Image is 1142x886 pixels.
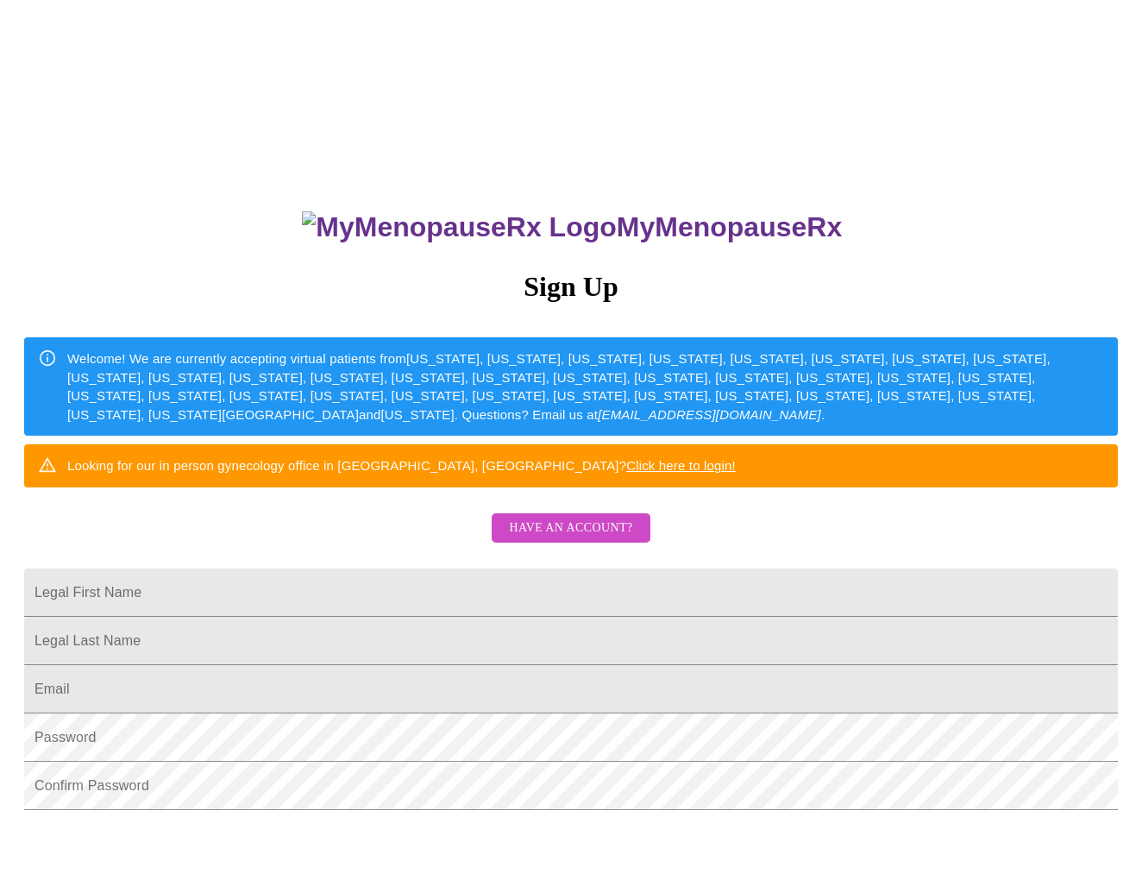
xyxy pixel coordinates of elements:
[302,211,616,243] img: MyMenopauseRx Logo
[492,513,649,544] button: Have an account?
[24,271,1118,303] h3: Sign Up
[67,342,1104,430] div: Welcome! We are currently accepting virtual patients from [US_STATE], [US_STATE], [US_STATE], [US...
[626,458,736,473] a: Click here to login!
[509,518,632,539] span: Have an account?
[24,819,286,886] iframe: reCAPTCHA
[27,211,1119,243] h3: MyMenopauseRx
[487,532,654,547] a: Have an account?
[598,407,821,422] em: [EMAIL_ADDRESS][DOMAIN_NAME]
[67,449,736,481] div: Looking for our in person gynecology office in [GEOGRAPHIC_DATA], [GEOGRAPHIC_DATA]?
